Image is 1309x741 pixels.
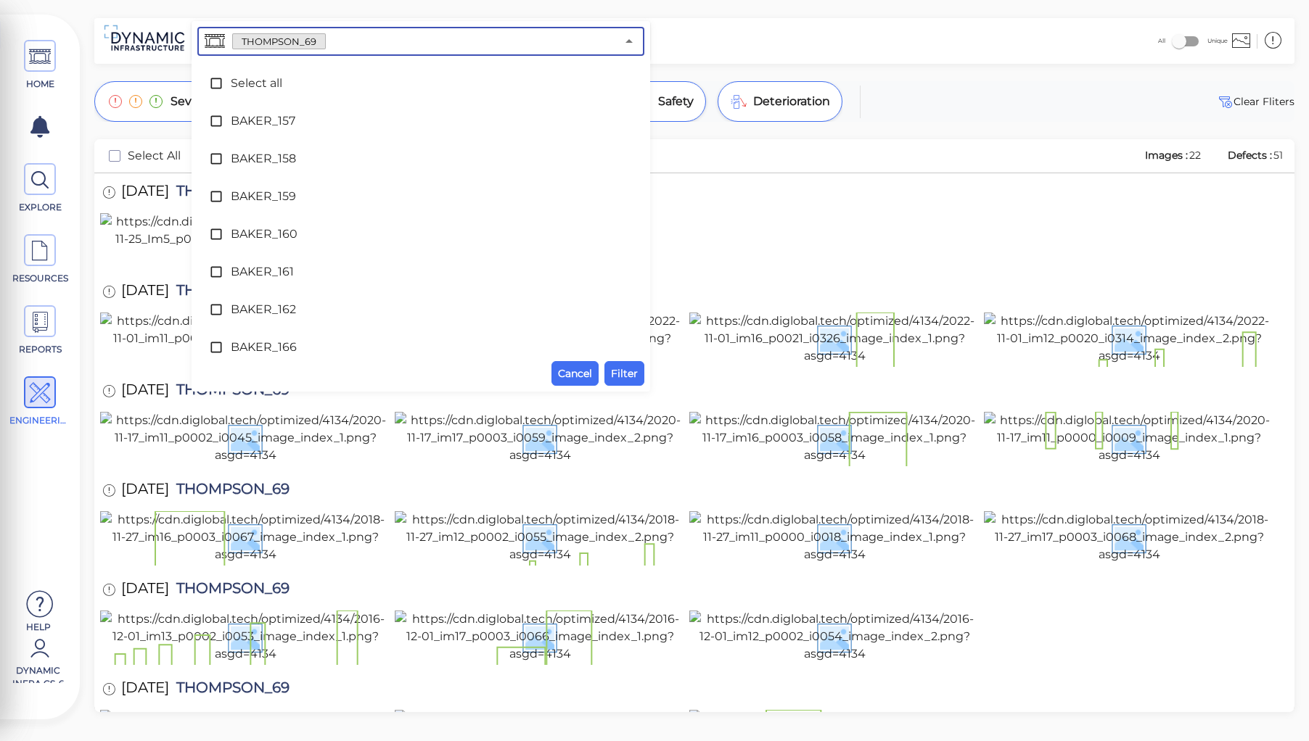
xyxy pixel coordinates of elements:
[121,680,169,700] span: [DATE]
[619,31,639,51] button: Close
[7,376,73,427] a: ENGINEERING
[121,283,169,302] span: [DATE]
[395,610,685,663] img: https://cdn.diglobal.tech/optimized/4134/2016-12-01_im17_p0003_i0066_image_index_1.png?asgd=4134
[689,412,980,464] img: https://cdn.diglobal.tech/optimized/4134/2020-11-17_im16_p0003_i0058_image_index_1.png?asgd=4134
[689,312,980,365] img: https://cdn.diglobal.tech/optimized/4134/2022-11-01_im16_p0021_i0326_image_index_1.png?asgd=4134
[658,93,694,110] span: Safety
[169,283,290,302] span: THOMPSON_69
[100,213,390,265] img: https://cdn.diglobal.tech/optimized/4134/2024-11-25_Im5_p0000_i0013_image_index_1.png?asgd=4134
[231,263,611,281] span: BAKER_161
[121,382,169,402] span: [DATE]
[100,511,390,563] img: https://cdn.diglobal.tech/optimized/4134/2018-11-27_im16_p0003_i0067_image_index_1.png?asgd=4134
[128,147,181,165] span: Select All
[604,361,644,386] button: Filter
[231,339,611,356] span: BAKER_166
[233,35,325,49] span: THOMPSON_69
[551,361,599,386] button: Cancel
[231,112,611,130] span: BAKER_157
[9,414,71,427] span: ENGINEERING
[558,365,592,382] span: Cancel
[231,188,611,205] span: BAKER_159
[7,305,73,356] a: REPORTS
[395,511,685,563] img: https://cdn.diglobal.tech/optimized/4134/2018-11-27_im12_p0002_i0055_image_index_2.png?asgd=4134
[7,163,73,214] a: EXPLORE
[689,511,980,563] img: https://cdn.diglobal.tech/optimized/4134/2018-11-27_im11_p0000_i0018_image_index_1.png?asgd=4134
[1216,93,1294,110] button: Clear Fliters
[7,40,73,91] a: HOME
[7,664,69,683] span: Dynamic Infra CS-6
[7,234,73,285] a: RESOURCES
[169,680,290,700] span: THOMPSON_69
[171,93,217,110] span: Severity
[169,581,290,600] span: THOMPSON_69
[169,183,290,203] span: THOMPSON_69
[231,301,611,318] span: BAKER_162
[121,481,169,501] span: [DATE]
[169,481,290,501] span: THOMPSON_69
[9,78,71,91] span: HOME
[689,610,980,663] img: https://cdn.diglobal.tech/optimized/4134/2016-12-01_im12_p0002_i0054_image_index_2.png?asgd=4134
[100,610,390,663] img: https://cdn.diglobal.tech/optimized/4134/2016-12-01_im13_p0002_i0053_image_index_1.png?asgd=4134
[395,412,685,464] img: https://cdn.diglobal.tech/optimized/4134/2020-11-17_im17_p0003_i0059_image_index_2.png?asgd=4134
[121,183,169,203] span: [DATE]
[231,225,611,243] span: BAKER_160
[984,511,1274,563] img: https://cdn.diglobal.tech/optimized/4134/2018-11-27_im17_p0003_i0068_image_index_2.png?asgd=4134
[984,412,1274,464] img: https://cdn.diglobal.tech/optimized/4134/2020-11-17_im11_p0000_i0009_image_index_1.png?asgd=4134
[611,365,638,382] span: Filter
[1158,27,1228,55] div: All Unique
[7,621,69,632] span: Help
[1247,676,1298,730] iframe: Chat
[231,150,611,167] span: BAKER_158
[1226,149,1273,162] span: Defects :
[121,581,169,600] span: [DATE]
[9,201,71,214] span: EXPLORE
[1144,149,1189,162] span: Images :
[100,312,390,365] img: https://cdn.diglobal.tech/optimized/4134/2022-11-01_im11_p0000_i0020_image_index_1.png?asgd=4134
[231,75,611,92] span: Select all
[169,382,290,402] span: THOMPSON_69
[753,93,830,110] span: Deterioration
[1273,149,1283,162] span: 51
[9,272,71,285] span: RESOURCES
[9,343,71,356] span: REPORTS
[1189,149,1201,162] span: 22
[100,412,390,464] img: https://cdn.diglobal.tech/optimized/4134/2020-11-17_im11_p0002_i0045_image_index_1.png?asgd=4134
[984,312,1274,365] img: https://cdn.diglobal.tech/optimized/4134/2022-11-01_im12_p0020_i0314_image_index_2.png?asgd=4134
